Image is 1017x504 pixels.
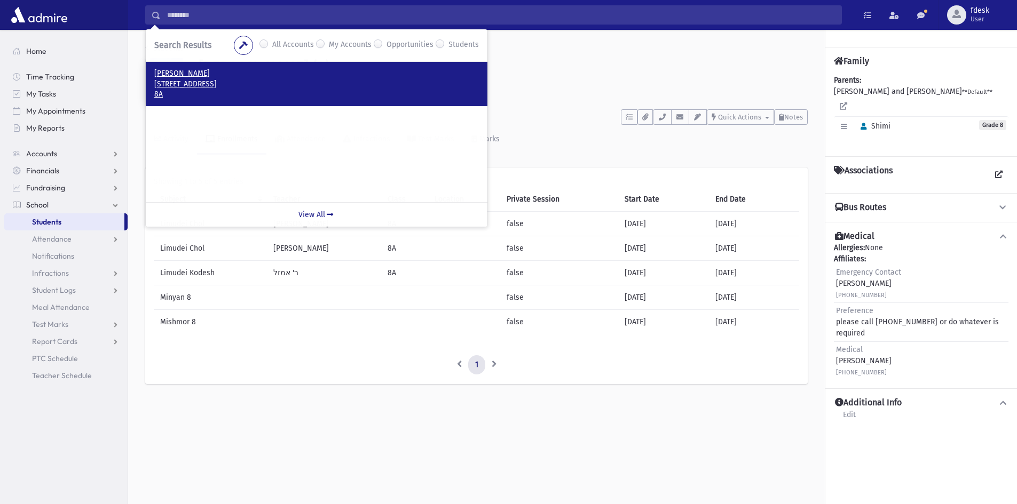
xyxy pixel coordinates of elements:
div: None [834,242,1008,380]
td: false [500,310,619,334]
td: [DATE] [709,236,799,261]
div: please call [PHONE_NUMBER] or do whatever is required [836,305,1006,339]
a: Infractions [4,265,128,282]
h4: Associations [834,165,893,185]
a: Attendance [4,230,128,247]
span: My Reports [26,123,65,133]
a: Fundraising [4,179,128,196]
a: 1 [468,355,485,374]
button: Bus Routes [834,202,1008,213]
a: View all Associations [989,165,1008,185]
a: PTC Schedule [4,350,128,367]
a: Teacher Schedule [4,367,128,384]
span: Quick Actions [718,113,761,121]
button: Quick Actions [707,109,774,125]
div: Marks [477,134,500,143]
label: My Accounts [329,39,372,52]
h4: Medical [835,231,874,242]
a: Notifications [4,247,128,265]
span: Search Results [154,40,211,50]
td: [DATE] [709,310,799,334]
a: Accounts [4,145,128,162]
label: All Accounts [272,39,314,52]
b: Allergies: [834,243,865,252]
b: Parents: [834,76,861,85]
h4: Bus Routes [835,202,886,213]
td: Minyan 8 [154,285,267,310]
a: [PERSON_NAME] [STREET_ADDRESS] 8A [154,68,479,100]
a: My Reports [4,119,128,137]
span: Report Cards [32,337,77,346]
span: Notes [784,113,803,121]
a: Meal Attendance [4,299,128,316]
td: [DATE] [618,212,709,236]
p: [PERSON_NAME] [154,68,479,79]
h4: Family [834,56,869,66]
th: End Date [709,187,799,212]
a: Edit [842,409,856,428]
td: [DATE] [618,261,709,285]
a: Financials [4,162,128,179]
td: [DATE] [618,310,709,334]
span: User [971,15,989,23]
a: Time Tracking [4,68,128,85]
a: My Tasks [4,85,128,102]
b: Affiliates: [834,254,866,263]
a: Students [145,44,184,53]
td: 8A [381,261,428,285]
span: My Appointments [26,106,85,116]
td: ר' אמזל [267,261,381,285]
span: School [26,200,49,210]
span: Time Tracking [26,72,74,82]
span: Medical [836,345,863,354]
td: false [500,212,619,236]
h6: [STREET_ADDRESS][PERSON_NAME][PERSON_NAME] [199,81,808,91]
div: [PERSON_NAME] and [PERSON_NAME] [834,75,1008,148]
input: Search [161,5,841,25]
td: Limudei Chol [154,236,267,261]
a: Activity [145,125,197,155]
span: Preference [836,306,873,315]
p: [STREET_ADDRESS] [154,79,479,90]
span: Infractions [32,268,69,278]
span: Grade 8 [979,120,1006,130]
td: [DATE] [618,285,709,310]
td: [DATE] [709,212,799,236]
span: Home [26,46,46,56]
td: [DATE] [709,285,799,310]
a: Test Marks [4,316,128,333]
h1: [PERSON_NAME] (8) [199,58,808,76]
span: Notifications [32,251,74,261]
span: Fundraising [26,183,65,193]
label: Opportunities [387,39,433,52]
h4: Additional Info [835,397,902,409]
span: Meal Attendance [32,302,90,312]
a: Students [4,213,124,230]
td: false [500,285,619,310]
span: Students [32,217,61,227]
span: PTC Schedule [32,354,78,363]
label: Students [448,39,479,52]
span: fdesk [971,6,989,15]
span: Accounts [26,149,57,158]
td: false [500,261,619,285]
td: Mishmor 8 [154,310,267,334]
span: Attendance [32,234,72,244]
a: Report Cards [4,333,128,350]
span: Test Marks [32,319,68,329]
span: Student Logs [32,285,76,295]
a: View All [146,202,487,227]
div: [PERSON_NAME] [836,344,892,378]
nav: breadcrumb [145,43,184,58]
td: 8A [381,236,428,261]
a: Student Logs [4,282,128,299]
img: 8= [145,58,188,101]
img: AdmirePro [9,4,70,26]
button: Medical [834,231,1008,242]
button: Notes [774,109,808,125]
a: My Appointments [4,102,128,119]
th: Start Date [618,187,709,212]
td: false [500,236,619,261]
a: School [4,196,128,213]
td: [PERSON_NAME] [267,236,381,261]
